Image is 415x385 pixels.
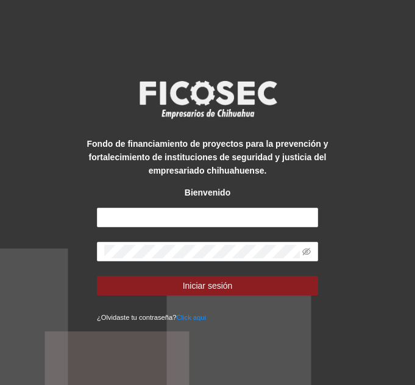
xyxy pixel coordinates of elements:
small: ¿Olvidaste tu contraseña? [97,314,206,321]
strong: Bienvenido [185,188,230,197]
span: eye-invisible [302,247,311,256]
img: logo [132,77,284,122]
button: Iniciar sesión [97,276,318,295]
a: Click aqui [177,314,207,321]
span: Iniciar sesión [183,279,233,292]
strong: Fondo de financiamiento de proyectos para la prevención y fortalecimiento de instituciones de seg... [87,139,328,175]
